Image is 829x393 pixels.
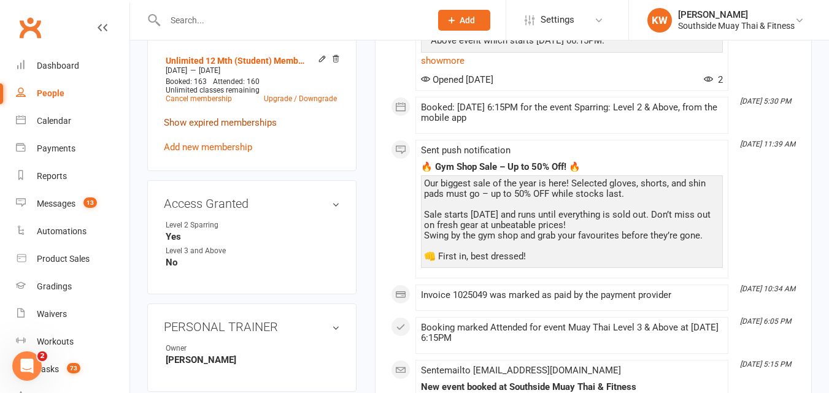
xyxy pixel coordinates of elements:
[678,9,795,20] div: [PERSON_NAME]
[460,15,475,25] span: Add
[16,80,129,107] a: People
[16,218,129,245] a: Automations
[166,66,187,75] span: [DATE]
[16,245,129,273] a: Product Sales
[678,20,795,31] div: Southside Muay Thai & Fitness
[166,343,267,354] div: Owner
[37,351,47,361] span: 2
[166,245,267,257] div: Level 3 and Above
[37,364,59,374] div: Tasks
[424,178,720,262] div: Our biggest sale of the year is here! Selected gloves, shorts, and shin pads must go – up to 50% ...
[16,356,129,383] a: Tasks 73
[164,320,340,334] h3: PERSONAL TRAINER
[166,77,207,86] span: Booked: 163
[166,354,340,365] strong: [PERSON_NAME]
[740,284,795,293] i: [DATE] 10:34 AM
[15,12,45,43] a: Clubworx
[740,317,791,326] i: [DATE] 6:05 PM
[740,360,791,368] i: [DATE] 5:15 PM
[37,143,75,153] div: Payments
[16,273,129,300] a: Gradings
[16,328,129,356] a: Workouts
[421,382,723,392] div: New event booked at Southside Muay Thai & Fitness
[421,145,511,156] span: Sent push notification
[37,171,67,181] div: Reports
[67,363,80,373] span: 73
[16,162,129,190] a: Reports
[213,77,260,86] span: Attended: 160
[166,56,306,66] a: Unlimited 12 Mth (Student) Memb - Weekly
[740,97,791,105] i: [DATE] 5:30 PM
[199,66,220,75] span: [DATE]
[37,116,71,126] div: Calendar
[37,88,64,98] div: People
[37,309,67,319] div: Waivers
[704,74,723,85] span: 2
[37,61,79,71] div: Dashboard
[16,300,129,328] a: Waivers
[421,322,723,343] div: Booking marked Attended for event Muay Thai Level 3 & Above at [DATE] 6:15PM
[164,142,252,153] a: Add new membership
[37,337,74,346] div: Workouts
[83,197,97,208] span: 13
[16,107,129,135] a: Calendar
[740,140,795,148] i: [DATE] 11:39 AM
[163,66,340,75] div: —
[421,52,723,69] a: show more
[421,365,621,376] span: Sent email to [EMAIL_ADDRESS][DOMAIN_NAME]
[164,117,277,128] a: Show expired memberships
[647,8,672,32] div: KW
[37,254,90,264] div: Product Sales
[421,162,723,172] div: 🔥 Gym Shop Sale – Up to 50% Off! 🔥
[37,199,75,208] div: Messages
[37,281,72,291] div: Gradings
[421,102,723,123] div: Booked: [DATE] 6:15PM for the event Sparring: Level 2 & Above, from the mobile app
[16,190,129,218] a: Messages 13
[164,197,340,210] h3: Access Granted
[37,226,87,236] div: Automations
[16,135,129,162] a: Payments
[161,12,422,29] input: Search...
[166,86,260,94] span: Unlimited classes remaining
[264,94,337,103] a: Upgrade / Downgrade
[421,74,493,85] span: Opened [DATE]
[12,351,42,381] iframe: Intercom live chat
[166,231,340,242] strong: Yes
[438,10,490,31] button: Add
[166,257,340,268] strong: No
[166,219,267,231] div: Level 2 Sparring
[166,94,232,103] a: Cancel membership
[421,290,723,300] div: Invoice 1025049 was marked as paid by the payment provider
[541,6,574,34] span: Settings
[16,52,129,80] a: Dashboard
